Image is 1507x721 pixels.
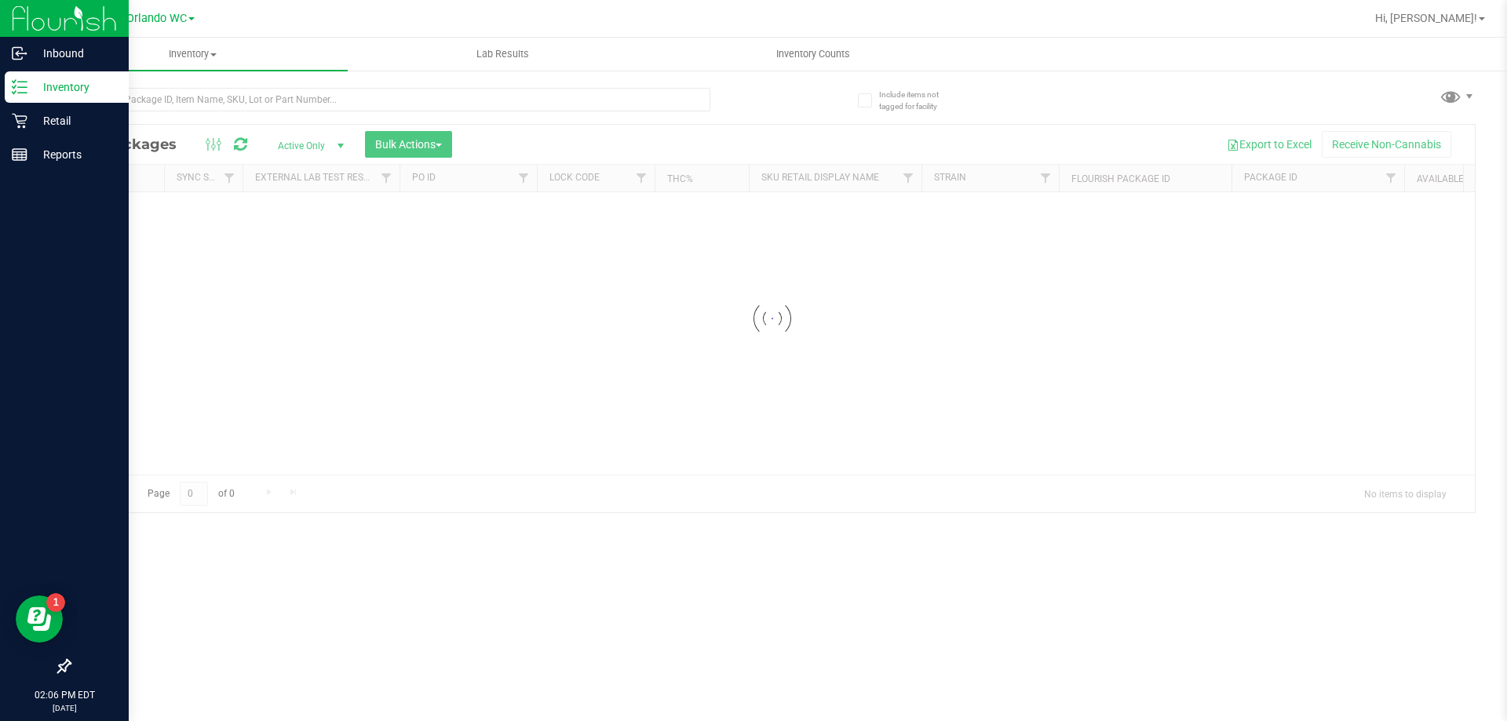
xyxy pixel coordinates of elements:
[16,595,63,643] iframe: Resource center
[7,688,122,702] p: 02:06 PM EDT
[38,38,348,71] a: Inventory
[27,44,122,63] p: Inbound
[38,47,348,61] span: Inventory
[7,702,122,714] p: [DATE]
[69,88,710,111] input: Search Package ID, Item Name, SKU, Lot or Part Number...
[27,145,122,164] p: Reports
[755,47,871,61] span: Inventory Counts
[879,89,958,112] span: Include items not tagged for facility
[658,38,968,71] a: Inventory Counts
[348,38,658,71] a: Lab Results
[12,147,27,162] inline-svg: Reports
[1375,12,1477,24] span: Hi, [PERSON_NAME]!
[12,113,27,129] inline-svg: Retail
[455,47,550,61] span: Lab Results
[12,79,27,95] inline-svg: Inventory
[27,111,122,130] p: Retail
[46,593,65,612] iframe: Resource center unread badge
[27,78,122,96] p: Inventory
[126,12,187,25] span: Orlando WC
[12,46,27,61] inline-svg: Inbound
